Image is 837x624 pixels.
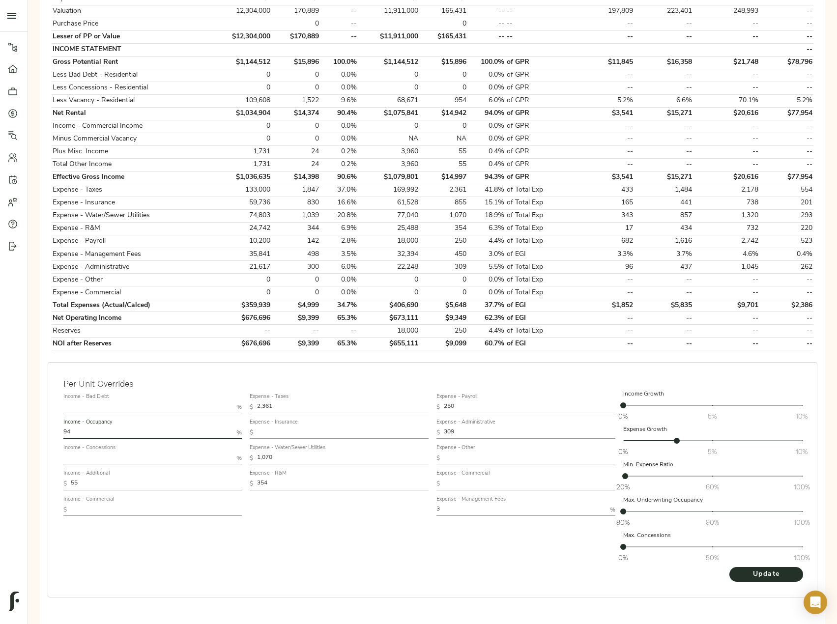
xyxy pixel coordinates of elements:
[52,5,212,18] td: Valuation
[212,197,272,209] td: 59,736
[693,197,760,209] td: 738
[212,133,272,145] td: 0
[320,18,358,30] td: --
[320,222,358,235] td: 6.9%
[616,517,630,527] span: 80%
[271,235,320,248] td: 142
[634,248,693,261] td: 3.7%
[358,69,419,82] td: 0
[693,69,760,82] td: --
[320,274,358,286] td: 0.0%
[468,133,506,145] td: 0.0%
[570,82,635,94] td: --
[52,299,212,312] td: Total Expenses (Actual/Calced)
[320,286,358,299] td: 0.0%
[468,209,506,222] td: 18.9%
[52,286,212,299] td: Expense - Commercial
[468,120,506,133] td: 0.0%
[436,394,477,399] label: Expense - Payroll
[634,18,693,30] td: --
[212,222,272,235] td: 24,742
[52,261,212,274] td: Expense - Administrative
[693,184,760,197] td: 2,178
[212,94,272,107] td: 109,608
[760,133,813,145] td: --
[419,69,468,82] td: 0
[212,274,272,286] td: 0
[320,184,358,197] td: 37.0%
[634,94,693,107] td: 6.6%
[212,5,272,18] td: 12,304,000
[320,82,358,94] td: 0.0%
[358,56,419,69] td: $1,144,512
[634,145,693,158] td: --
[419,274,468,286] td: 0
[250,420,298,425] label: Expense - Insurance
[708,447,717,456] span: 5%
[52,107,212,120] td: Net Rental
[693,18,760,30] td: --
[693,94,760,107] td: 70.1%
[358,94,419,107] td: 68,671
[419,222,468,235] td: 354
[570,248,635,261] td: 3.3%
[739,568,793,581] span: Update
[271,222,320,235] td: 344
[320,171,358,184] td: 90.6%
[708,411,717,421] span: 5%
[570,235,635,248] td: 682
[570,107,635,120] td: $3,541
[271,274,320,286] td: 0
[570,145,635,158] td: --
[52,171,212,184] td: Effective Gross Income
[436,420,495,425] label: Expense - Administrative
[320,145,358,158] td: 0.2%
[570,56,635,69] td: $11,845
[506,184,570,197] td: of Total Exp
[693,158,760,171] td: --
[212,235,272,248] td: 10,200
[634,171,693,184] td: $15,271
[419,158,468,171] td: 55
[760,56,813,69] td: $78,796
[271,94,320,107] td: 1,522
[419,107,468,120] td: $14,942
[419,286,468,299] td: 0
[634,235,693,248] td: 1,616
[796,411,808,421] span: 10%
[212,286,272,299] td: 0
[760,222,813,235] td: 220
[693,286,760,299] td: --
[693,209,760,222] td: 1,320
[570,261,635,274] td: 96
[706,553,719,563] span: 50%
[693,248,760,261] td: 4.6%
[419,82,468,94] td: 0
[570,158,635,171] td: --
[693,133,760,145] td: --
[212,261,272,274] td: 21,617
[634,197,693,209] td: 441
[52,145,212,158] td: Plus Misc. Income
[52,18,212,30] td: Purchase Price
[271,133,320,145] td: 0
[570,209,635,222] td: 343
[419,209,468,222] td: 1,070
[468,69,506,82] td: 0.0%
[358,145,419,158] td: 3,960
[271,184,320,197] td: 1,847
[794,517,810,527] span: 100%
[358,30,419,43] td: $11,911,000
[271,5,320,18] td: 170,889
[693,171,760,184] td: $20,616
[618,411,628,421] span: 0%
[52,30,212,43] td: Lesser of PP or Value
[271,248,320,261] td: 498
[570,274,635,286] td: --
[52,120,212,133] td: Income - Commercial Income
[271,299,320,312] td: $4,999
[468,222,506,235] td: 6.3%
[468,145,506,158] td: 0.4%
[760,158,813,171] td: --
[760,30,813,43] td: --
